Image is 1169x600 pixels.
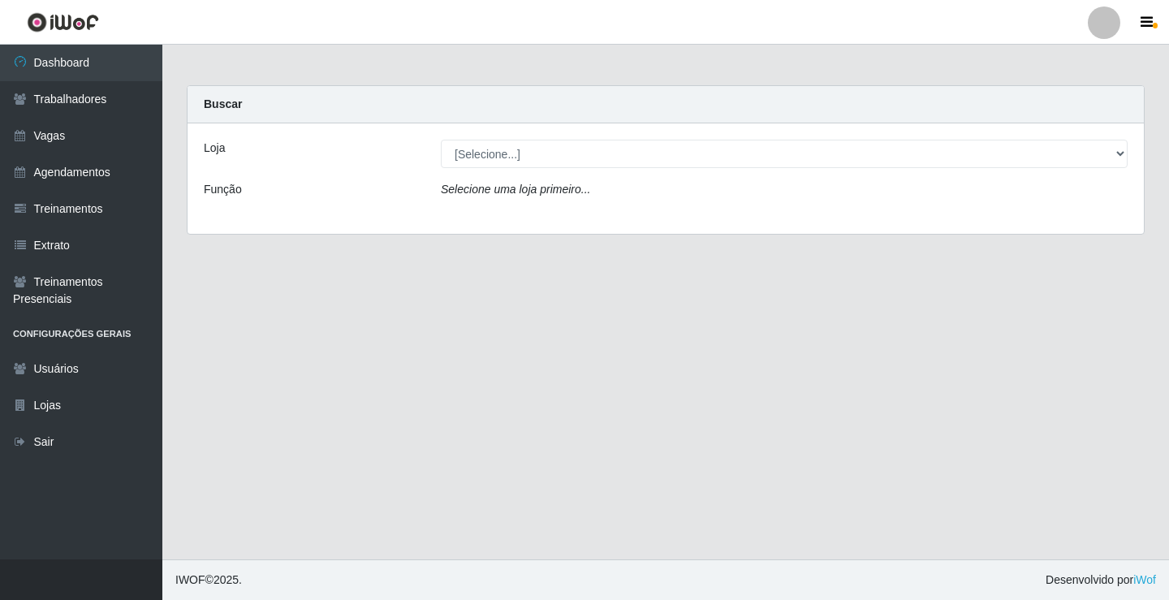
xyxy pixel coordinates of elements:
[27,12,99,32] img: CoreUI Logo
[175,573,205,586] span: IWOF
[441,183,590,196] i: Selecione uma loja primeiro...
[204,181,242,198] label: Função
[1133,573,1156,586] a: iWof
[175,572,242,589] span: © 2025 .
[204,140,225,157] label: Loja
[1046,572,1156,589] span: Desenvolvido por
[204,97,242,110] strong: Buscar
